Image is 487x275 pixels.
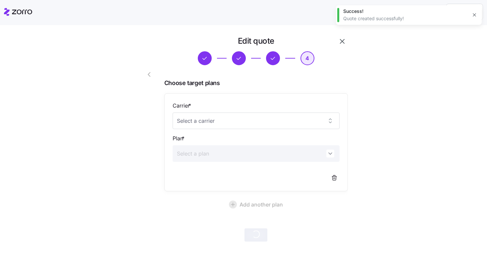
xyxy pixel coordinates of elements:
button: Add another plan [164,197,348,212]
input: Select a plan [173,145,340,162]
input: Select a carrier [173,113,340,129]
svg: add icon [229,201,237,208]
div: Quote created successfully! [343,15,467,22]
div: Success! [343,8,467,15]
span: Choose target plans [164,78,348,88]
h1: Edit quote [238,36,274,46]
button: 4 [300,51,314,65]
span: Add another plan [240,201,283,208]
label: Plan [173,134,186,143]
label: Carrier [173,102,192,110]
